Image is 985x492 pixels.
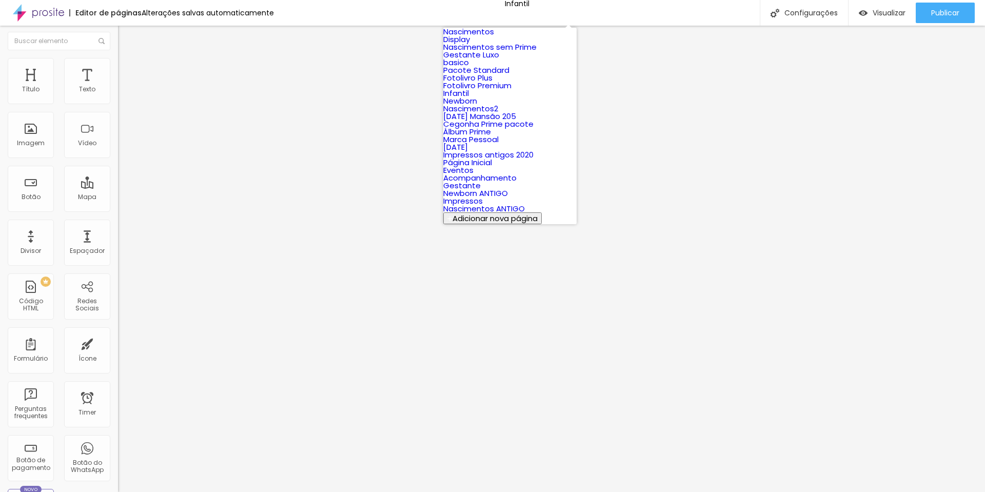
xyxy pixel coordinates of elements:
button: Publicar [916,3,975,23]
a: Display [443,34,470,45]
a: Eventos [443,165,474,175]
div: Formulário [14,355,48,362]
a: Newborn ANTIGO [443,188,508,199]
a: Cegonha Prime pacote [443,119,534,129]
a: Fotolivro Premium [443,80,511,91]
a: Nascimentos2 [443,103,498,114]
a: Fotolivro Plus [443,72,493,83]
div: Código HTML [10,298,51,312]
div: Espaçador [70,247,105,254]
a: Nascimentos [443,26,494,37]
a: Gestante Luxo [443,49,499,60]
div: Botão do WhatsApp [67,459,107,474]
iframe: Editor [118,26,985,492]
a: Nascimentos sem Prime [443,42,537,52]
button: Adicionar nova página [443,212,542,224]
a: Infantil [443,88,469,99]
a: Impressos [443,195,483,206]
span: Visualizar [873,9,905,17]
div: Título [22,86,40,93]
a: Impressos antigos 2020 [443,149,534,160]
div: Alterações salvas automaticamente [142,9,274,16]
div: Perguntas frequentes [10,405,51,420]
input: Buscar elemento [8,32,110,50]
a: Marca Pessoal [443,134,499,145]
a: [DATE] Mansão 205 [443,111,516,122]
div: Botão [22,193,41,201]
div: Editor de páginas [69,9,142,16]
a: basico [443,57,469,68]
a: Página Inicial [443,157,492,168]
div: Divisor [21,247,41,254]
a: Pacote Standard [443,65,509,75]
div: Botão de pagamento [10,457,51,471]
div: Vídeo [78,140,96,147]
img: Icone [771,9,779,17]
a: Nascimentos ANTIGO [443,203,525,214]
img: Icone [98,38,105,44]
img: view-1.svg [859,9,868,17]
a: Newborn [443,95,477,106]
a: Acompanhamento [443,172,517,183]
div: Redes Sociais [67,298,107,312]
div: Imagem [17,140,45,147]
div: Timer [78,409,96,416]
span: Publicar [931,9,959,17]
a: Gestante [443,180,481,191]
div: Ícone [78,355,96,362]
div: Texto [79,86,95,93]
a: [DATE] [443,142,468,152]
a: Álbum Prime [443,126,491,137]
button: Visualizar [849,3,916,23]
span: Adicionar nova página [452,213,538,224]
div: Mapa [78,193,96,201]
